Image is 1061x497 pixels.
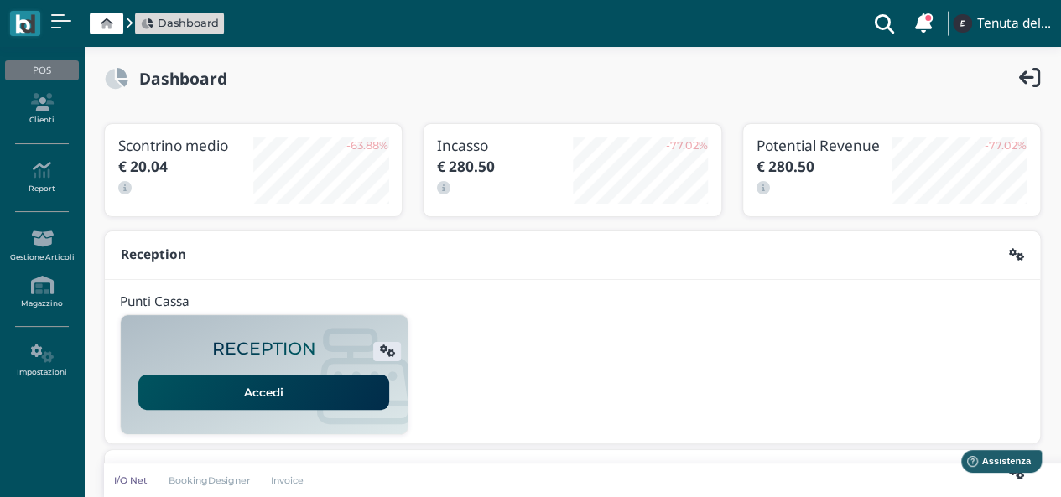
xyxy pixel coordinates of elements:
[118,137,253,153] h3: Scontrino medio
[5,269,78,315] a: Magazzino
[942,445,1047,483] iframe: Help widget launcher
[5,154,78,200] a: Report
[950,3,1051,44] a: ... Tenuta del Barco
[121,246,186,263] b: Reception
[212,339,316,359] h2: RECEPTION
[5,86,78,132] a: Clienti
[128,70,227,87] h2: Dashboard
[118,157,168,176] b: € 20.04
[114,474,148,487] p: I/O Net
[261,474,315,487] a: Invoice
[5,223,78,269] a: Gestione Articoli
[158,15,219,31] span: Dashboard
[757,157,814,176] b: € 280.50
[158,474,261,487] a: BookingDesigner
[120,295,190,309] h4: Punti Cassa
[437,157,495,176] b: € 280.50
[141,15,219,31] a: Dashboard
[437,137,572,153] h3: Incasso
[977,17,1051,31] h4: Tenuta del Barco
[953,14,971,33] img: ...
[757,137,892,153] h3: Potential Revenue
[15,14,34,34] img: logo
[5,338,78,384] a: Impostazioni
[49,13,111,26] span: Assistenza
[5,60,78,80] div: POS
[138,375,389,410] a: Accedi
